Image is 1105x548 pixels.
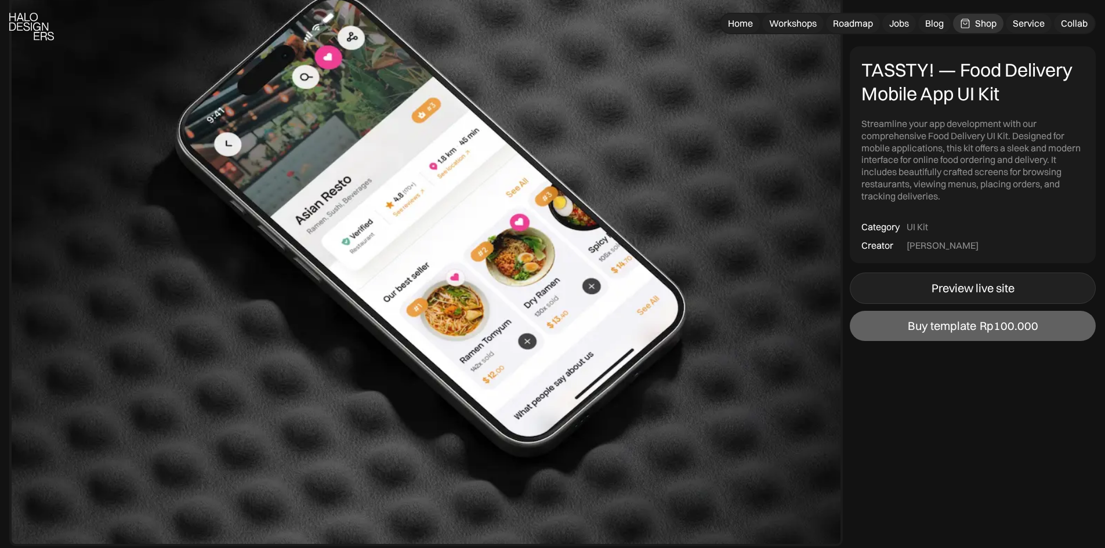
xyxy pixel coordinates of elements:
a: Preview live site [850,273,1096,304]
a: Buy templateRp100.000 [850,311,1096,341]
a: Roadmap [826,14,880,33]
a: Jobs [882,14,916,33]
a: Collab [1054,14,1095,33]
div: Roadmap [833,17,873,30]
a: Home [721,14,760,33]
a: Shop [953,14,1003,33]
a: Blog [918,14,951,33]
div: Jobs [889,17,909,30]
div: Creator [861,240,893,252]
a: Service [1006,14,1052,33]
div: Category [861,221,900,233]
div: Shop [975,17,997,30]
div: Buy template [908,319,976,333]
div: UI Kit [907,221,928,233]
div: [PERSON_NAME] [907,240,979,252]
div: Service [1013,17,1045,30]
div: Blog [925,17,944,30]
div: TASSTY! — Food Delivery Mobile App UI Kit [861,58,1084,106]
div: Collab [1061,17,1088,30]
a: Workshops [762,14,824,33]
div: Preview live site [932,281,1015,295]
div: Workshops [769,17,817,30]
div: Home [728,17,753,30]
div: Rp100.000 [980,319,1038,333]
div: Streamline your app development with our comprehensive Food Delivery UI Kit. Designed for mobile ... [861,118,1084,202]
